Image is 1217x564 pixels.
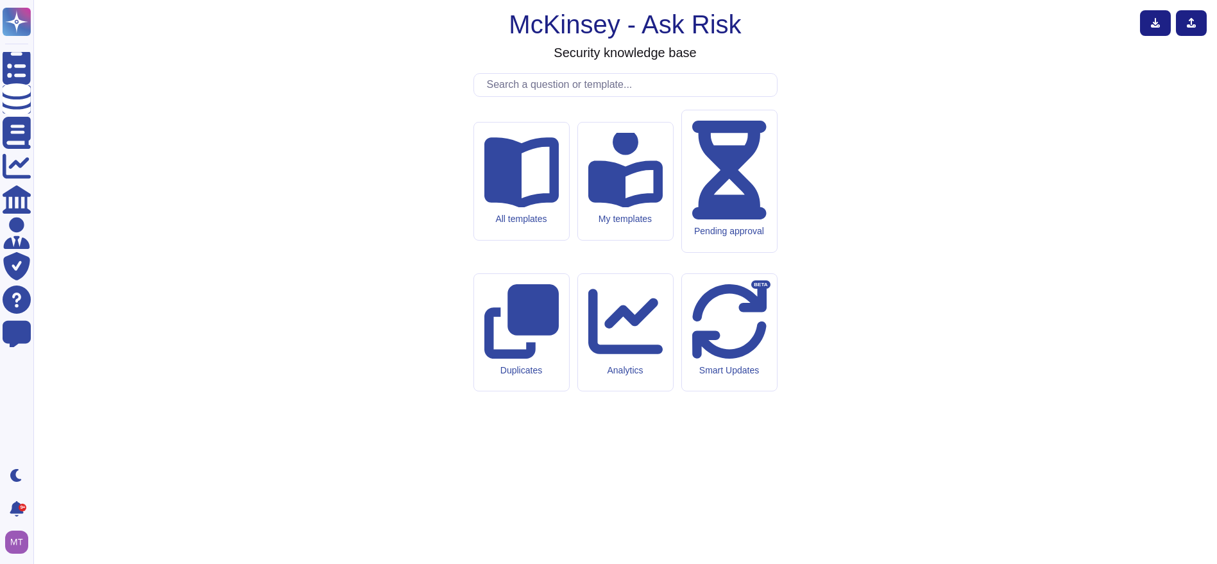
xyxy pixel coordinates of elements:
[751,280,770,289] div: BETA
[484,214,559,225] div: All templates
[484,365,559,376] div: Duplicates
[3,528,37,556] button: user
[692,226,767,237] div: Pending approval
[554,45,696,60] h3: Security knowledge base
[19,504,26,511] div: 9+
[588,214,663,225] div: My templates
[588,365,663,376] div: Analytics
[692,365,767,376] div: Smart Updates
[5,531,28,554] img: user
[509,9,741,40] h1: McKinsey - Ask Risk
[481,74,777,96] input: Search a question or template...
